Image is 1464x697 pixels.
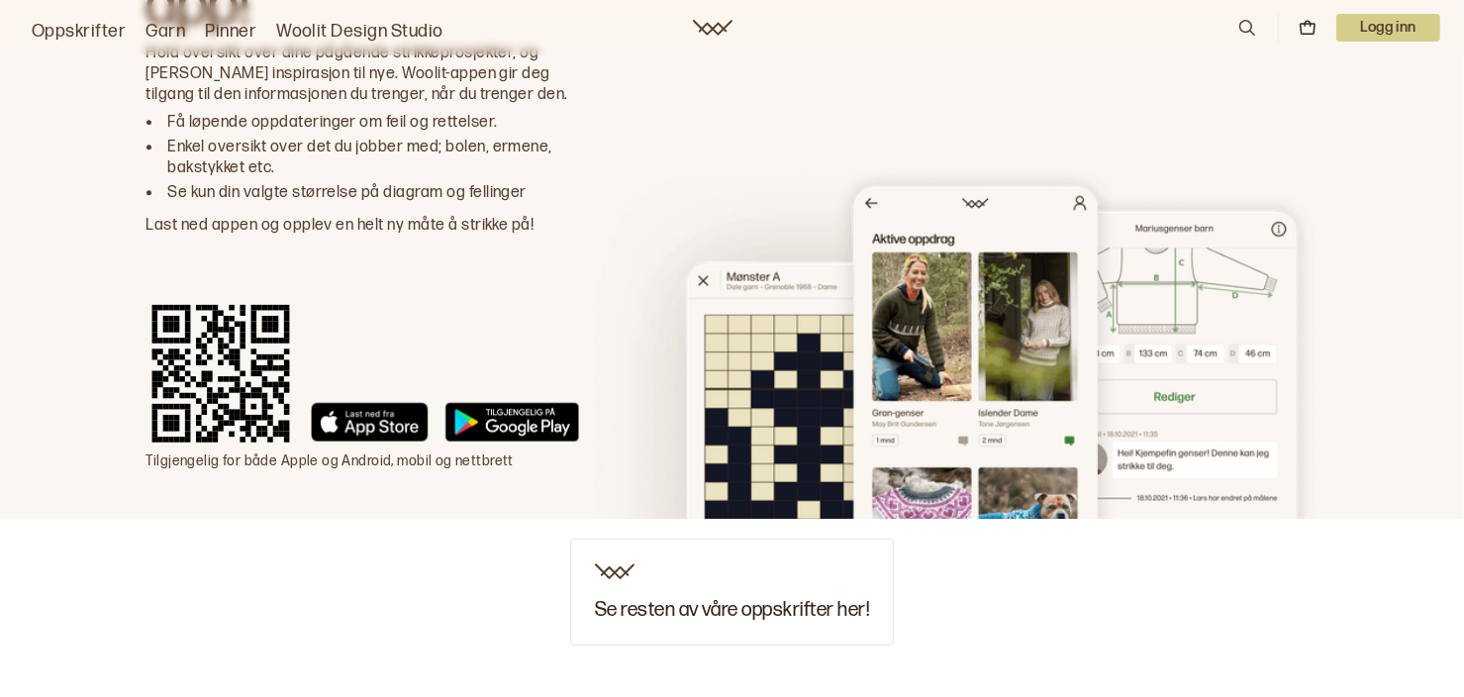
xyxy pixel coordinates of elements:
[311,402,430,442] img: App Store
[276,18,443,46] a: Woolit Design Studio
[32,18,126,46] a: Oppskrifter
[579,160,1318,519] img: Woolit App
[168,183,579,204] li: Se kun din valgte størrelse på diagram og fellinger
[168,113,579,134] li: Få løpende oppdateringer om feil og rettelser.
[146,18,185,46] a: Garn
[444,402,578,448] a: Google Play
[1336,14,1440,42] p: Logg inn
[205,18,256,46] a: Pinner
[444,402,578,442] img: Google Play
[146,451,579,471] p: Tilgjengelig for både Apple og Android, mobil og nettbrett
[693,20,732,36] a: Woolit
[168,138,579,179] li: Enkel oversikt over det du jobber med; bolen, ermene, bakstykket etc.
[1336,14,1440,42] button: User dropdown
[146,216,579,237] p: Last ned appen og opplev en helt ny måte å strikke på!
[311,402,430,448] a: App Store
[146,36,579,105] p: Hold oversikt over dine pågående strikkeprosjekter, og [PERSON_NAME] inspirasjon til nye. Woolit-...
[595,599,869,621] h3: Se resten av våre oppskrifter her!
